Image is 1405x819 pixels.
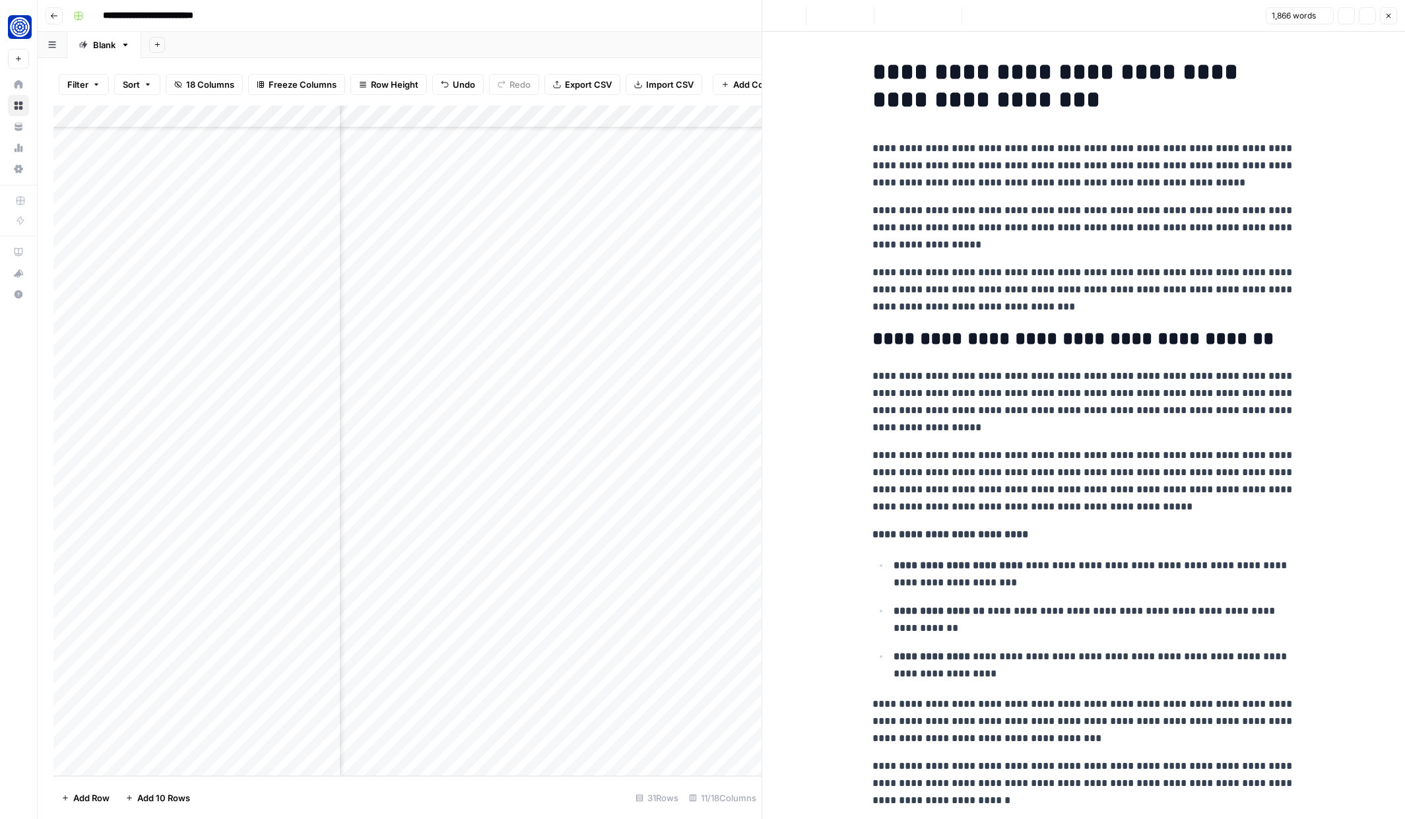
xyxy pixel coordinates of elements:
button: Undo [432,74,484,95]
button: Add Row [53,787,117,808]
button: Add Column [713,74,793,95]
span: Add Column [733,78,784,91]
button: Redo [489,74,539,95]
button: Import CSV [626,74,702,95]
div: 31 Rows [630,787,684,808]
img: Fundwell Logo [8,15,32,39]
button: Freeze Columns [248,74,345,95]
button: 18 Columns [166,74,243,95]
button: 1,866 words [1266,7,1334,24]
button: Workspace: Fundwell [8,11,29,44]
span: Row Height [371,78,418,91]
a: Blank [67,32,141,58]
span: Freeze Columns [269,78,337,91]
button: Add 10 Rows [117,787,198,808]
button: Export CSV [544,74,620,95]
div: What's new? [9,263,28,283]
span: Add 10 Rows [137,791,190,804]
button: Sort [114,74,160,95]
button: Help + Support [8,284,29,305]
span: Filter [67,78,88,91]
span: 18 Columns [186,78,234,91]
button: Filter [59,74,109,95]
span: Export CSV [565,78,612,91]
span: Sort [123,78,140,91]
div: 11/18 Columns [684,787,762,808]
button: Row Height [350,74,427,95]
a: Home [8,74,29,95]
a: AirOps Academy [8,242,29,263]
span: Undo [453,78,475,91]
a: Usage [8,137,29,158]
span: Redo [509,78,531,91]
span: Import CSV [646,78,694,91]
span: 1,866 words [1272,10,1316,22]
button: What's new? [8,263,29,284]
a: Your Data [8,116,29,137]
span: Add Row [73,791,110,804]
a: Settings [8,158,29,180]
div: Blank [93,38,115,51]
a: Browse [8,95,29,116]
